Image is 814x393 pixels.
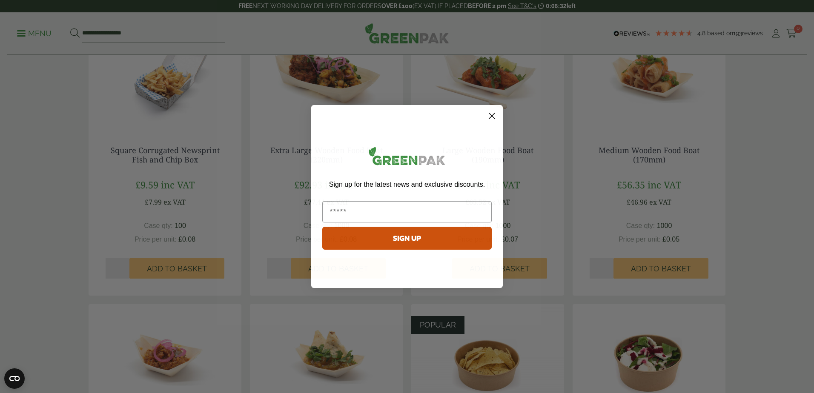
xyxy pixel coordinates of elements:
button: SIGN UP [322,227,492,250]
button: Close dialog [484,108,499,123]
span: Sign up for the latest news and exclusive discounts. [329,181,485,188]
img: greenpak_logo [322,143,492,172]
input: Email [322,201,492,222]
button: Open CMP widget [4,368,25,389]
